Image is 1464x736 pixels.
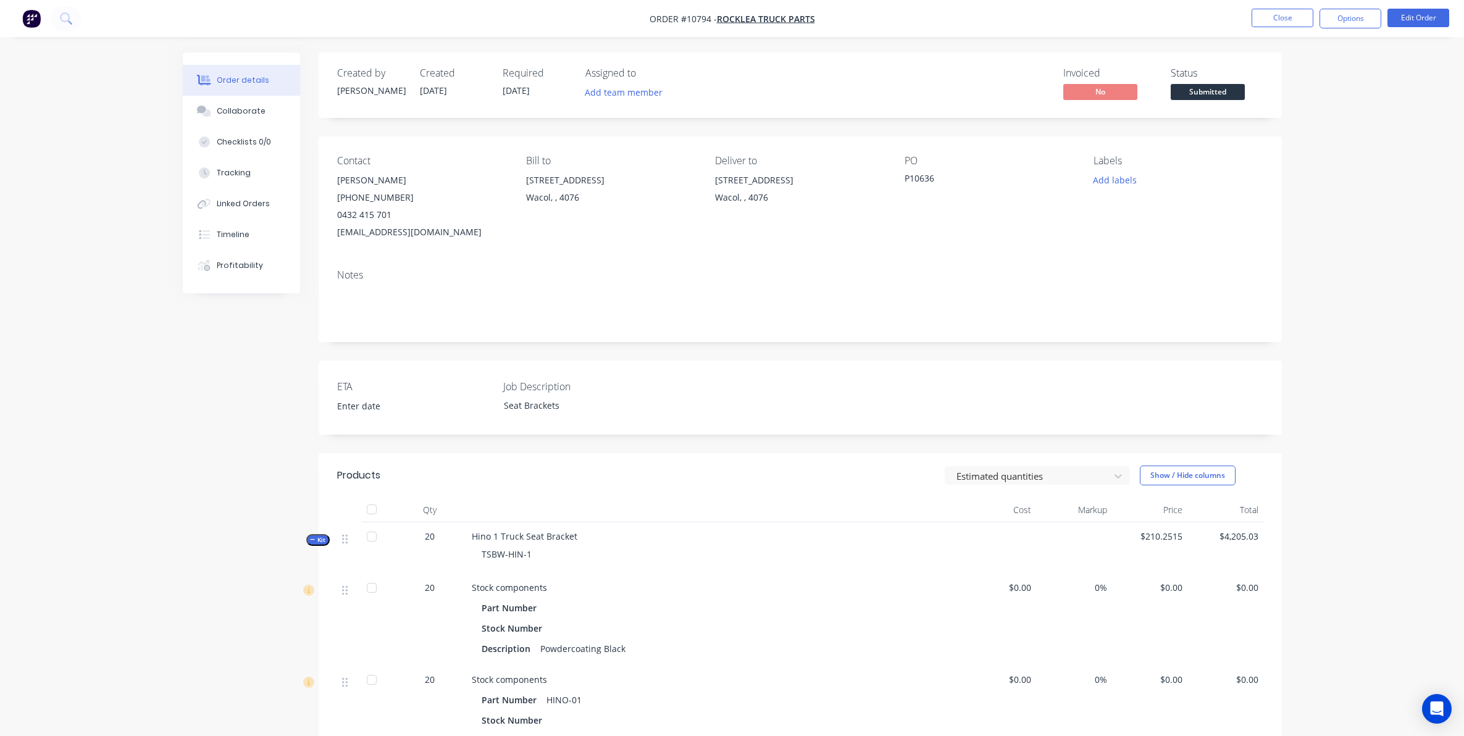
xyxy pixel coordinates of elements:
[1112,498,1188,522] div: Price
[217,75,269,86] div: Order details
[337,468,380,483] div: Products
[328,397,482,416] input: Enter date
[1171,84,1245,99] span: Submitted
[472,530,577,542] span: Hino 1 Truck Seat Bracket
[905,172,1059,189] div: P10636
[1387,9,1449,27] button: Edit Order
[503,85,530,96] span: [DATE]
[526,189,695,206] div: Wacol, , 4076
[337,206,506,224] div: 0432 415 701
[183,127,300,157] button: Checklists 0/0
[1252,9,1313,27] button: Close
[1041,581,1107,594] span: 0%
[1171,84,1245,102] button: Submitted
[337,269,1263,281] div: Notes
[217,167,251,178] div: Tracking
[183,188,300,219] button: Linked Orders
[482,711,547,729] div: Stock Number
[585,84,669,101] button: Add team member
[542,691,587,709] div: HINO-01
[1087,172,1144,188] button: Add labels
[482,640,535,658] div: Description
[306,534,330,546] button: Kit
[337,84,405,97] div: [PERSON_NAME]
[217,106,266,117] div: Collaborate
[966,673,1032,686] span: $0.00
[337,67,405,79] div: Created by
[337,379,491,394] label: ETA
[1320,9,1381,28] button: Options
[217,136,271,148] div: Checklists 0/0
[393,498,467,522] div: Qty
[1192,673,1258,686] span: $0.00
[337,172,506,189] div: [PERSON_NAME]
[526,155,695,167] div: Bill to
[217,260,263,271] div: Profitability
[1094,155,1263,167] div: Labels
[310,535,326,545] span: Kit
[526,172,695,211] div: [STREET_ADDRESS]Wacol, , 4076
[715,172,884,189] div: [STREET_ADDRESS]
[183,157,300,188] button: Tracking
[585,67,709,79] div: Assigned to
[1117,530,1183,543] span: $210.2515
[494,396,648,414] div: Seat Brackets
[905,155,1074,167] div: PO
[1422,694,1452,724] div: Open Intercom Messenger
[1117,673,1183,686] span: $0.00
[420,67,488,79] div: Created
[1117,581,1183,594] span: $0.00
[337,189,506,206] div: [PHONE_NUMBER]
[535,640,630,658] div: Powdercoating Black
[472,674,547,685] span: Stock components
[482,619,547,637] div: Stock Number
[503,379,658,394] label: Job Description
[526,172,695,189] div: [STREET_ADDRESS]
[578,84,669,101] button: Add team member
[1041,673,1107,686] span: 0%
[217,198,270,209] div: Linked Orders
[1192,530,1258,543] span: $4,205.03
[966,581,1032,594] span: $0.00
[1171,67,1263,79] div: Status
[650,13,717,25] span: Order #10794 -
[482,691,542,709] div: Part Number
[1063,67,1156,79] div: Invoiced
[337,224,506,241] div: [EMAIL_ADDRESS][DOMAIN_NAME]
[482,599,542,617] div: Part Number
[183,65,300,96] button: Order details
[217,229,249,240] div: Timeline
[472,582,547,593] span: Stock components
[715,155,884,167] div: Deliver to
[715,189,884,206] div: Wacol, , 4076
[183,96,300,127] button: Collaborate
[337,155,506,167] div: Contact
[1140,466,1236,485] button: Show / Hide columns
[1187,498,1263,522] div: Total
[503,67,571,79] div: Required
[717,13,815,25] a: Rocklea Truck Parts
[1036,498,1112,522] div: Markup
[715,172,884,211] div: [STREET_ADDRESS]Wacol, , 4076
[1192,581,1258,594] span: $0.00
[425,673,435,686] span: 20
[337,172,506,241] div: [PERSON_NAME][PHONE_NUMBER]0432 415 701[EMAIL_ADDRESS][DOMAIN_NAME]
[183,219,300,250] button: Timeline
[22,9,41,28] img: Factory
[425,530,435,543] span: 20
[961,498,1037,522] div: Cost
[425,581,435,594] span: 20
[420,85,447,96] span: [DATE]
[183,250,300,281] button: Profitability
[482,548,532,560] span: TSBW-HIN-1
[1063,84,1137,99] span: No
